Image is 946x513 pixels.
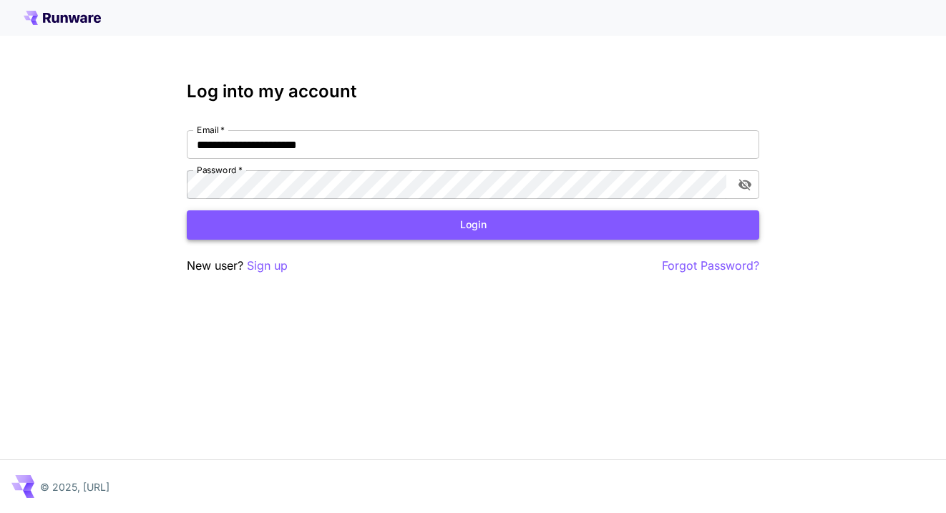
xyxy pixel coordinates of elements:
[197,124,225,136] label: Email
[247,257,288,275] button: Sign up
[187,257,288,275] p: New user?
[40,479,109,494] p: © 2025, [URL]
[187,210,759,240] button: Login
[197,164,243,176] label: Password
[732,172,758,197] button: toggle password visibility
[662,257,759,275] button: Forgot Password?
[187,82,759,102] h3: Log into my account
